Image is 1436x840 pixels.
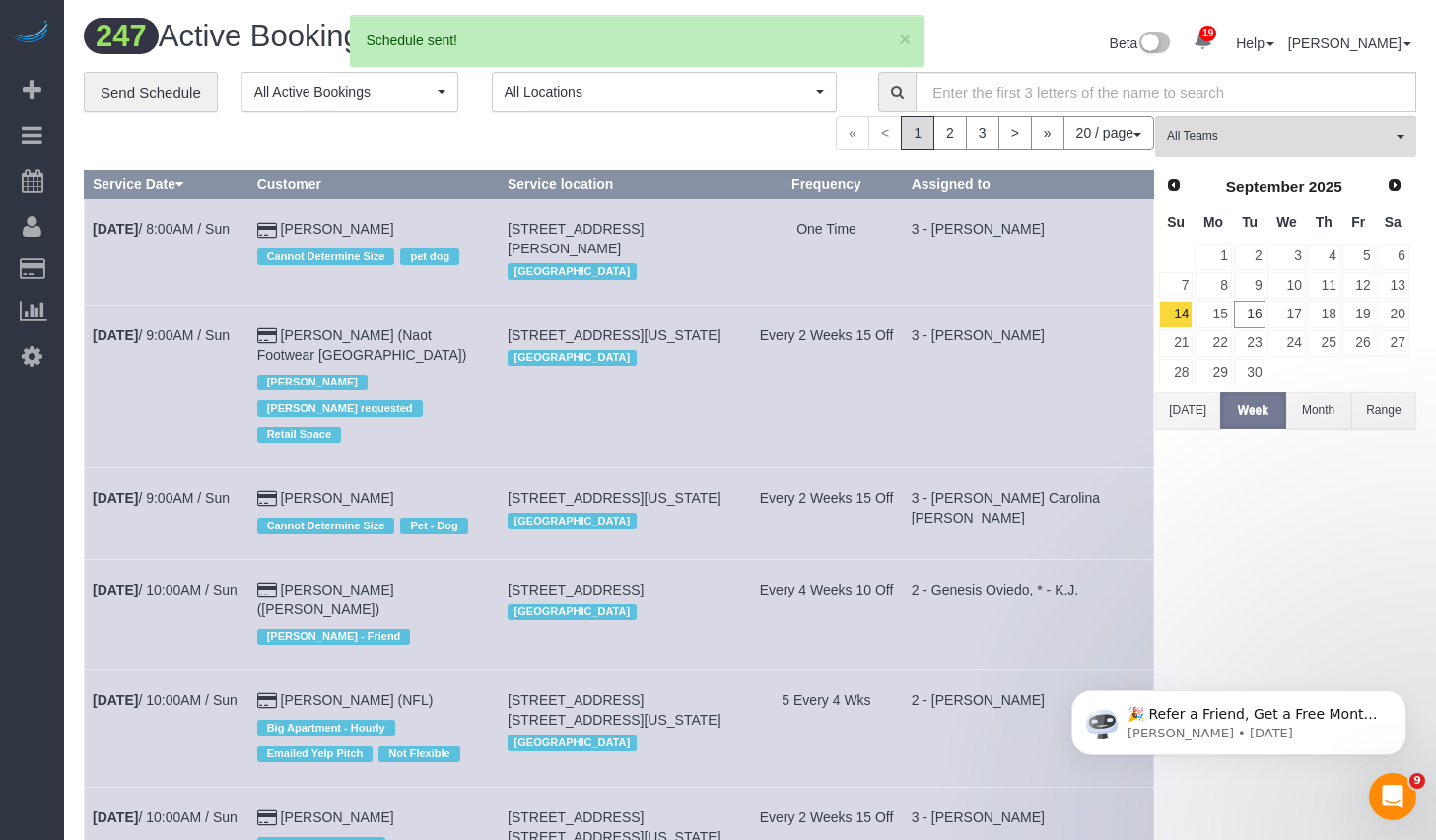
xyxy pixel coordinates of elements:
th: Service location [500,171,750,199]
a: Next [1381,173,1408,200]
span: Saturday [1385,214,1402,230]
a: 21 [1159,330,1193,357]
td: Schedule date [85,670,249,788]
nav: Pagination navigation [836,116,1154,150]
span: < [868,116,902,150]
a: 24 [1267,330,1305,357]
td: Schedule date [85,559,249,669]
span: [STREET_ADDRESS][US_STATE] [508,490,721,506]
td: Frequency [750,559,903,669]
a: [DATE]/ 10:00AM / Sun [93,692,238,708]
span: [STREET_ADDRESS][PERSON_NAME] [508,221,644,256]
button: 20 / page [1063,116,1154,150]
a: [DATE]/ 8:00AM / Sun [93,221,230,237]
ol: All Teams [1155,116,1416,147]
td: Frequency [750,199,903,305]
div: Schedule sent! [366,31,909,50]
a: 13 [1377,272,1409,299]
td: Service location [500,199,750,305]
i: Credit Card Payment [257,584,277,597]
span: All Locations [505,82,811,102]
a: 1 [1195,244,1231,270]
td: Customer [248,670,499,788]
b: [DATE] [93,327,138,343]
td: Schedule date [85,305,249,467]
th: Service Date [85,171,249,199]
span: September [1226,178,1305,195]
span: Big Apartment - Hourly [257,720,395,735]
a: 12 [1342,272,1375,299]
span: pet dog [400,248,459,264]
a: 17 [1267,301,1305,327]
td: Customer [248,199,499,305]
img: Automaid Logo [12,20,51,47]
a: 19 [1184,20,1222,63]
span: Cannot Determine Size [257,518,395,533]
span: 247 [84,18,159,54]
span: Not Flexible [378,746,459,762]
a: [PERSON_NAME] [1288,35,1411,51]
button: All Locations [492,72,837,112]
a: 15 [1195,301,1231,327]
td: Assigned to [903,670,1153,788]
a: 6 [1377,244,1409,270]
div: Location [508,508,741,533]
span: [STREET_ADDRESS] [STREET_ADDRESS][US_STATE] [508,692,721,728]
div: Location [508,599,741,625]
span: Pet - Dog [400,518,467,533]
span: Thursday [1316,214,1333,230]
a: [DATE]/ 10:00AM / Sun [93,809,238,825]
button: [DATE] [1155,392,1220,429]
td: Customer [248,305,499,467]
a: [PERSON_NAME] [281,221,394,237]
span: [GEOGRAPHIC_DATA] [508,513,637,528]
a: 7 [1159,272,1193,299]
i: Credit Card Payment [257,224,277,238]
span: Sunday [1167,214,1185,230]
span: [PERSON_NAME] - Friend [257,629,411,645]
a: 5 [1342,244,1375,270]
span: Friday [1351,214,1365,230]
a: 11 [1308,272,1340,299]
a: 4 [1308,244,1340,270]
i: Credit Card Payment [257,694,277,708]
b: [DATE] [93,582,138,597]
a: 23 [1234,330,1266,357]
a: [PERSON_NAME] ([PERSON_NAME]) [257,582,394,617]
i: Credit Card Payment [257,492,277,506]
a: Send Schedule [84,72,218,113]
td: Assigned to [903,199,1153,305]
td: Service location [500,559,750,669]
div: Location [508,730,741,755]
span: [PERSON_NAME] requested [257,400,423,416]
a: 27 [1377,330,1409,357]
td: Assigned to [903,559,1153,669]
th: Assigned to [903,171,1153,199]
th: Frequency [750,171,903,199]
button: Month [1286,392,1351,429]
span: Next [1387,177,1402,193]
iframe: Intercom live chat [1369,773,1416,820]
a: 3 [1267,244,1305,270]
span: [STREET_ADDRESS] [508,582,644,597]
a: 10 [1267,272,1305,299]
th: Customer [248,171,499,199]
a: [PERSON_NAME] [281,490,394,506]
span: 2025 [1309,178,1342,195]
b: [DATE] [93,692,138,708]
button: All Teams [1155,116,1416,157]
td: Assigned to [903,468,1153,559]
span: Retail Space [257,427,341,443]
a: 9 [1234,272,1266,299]
span: All Active Bookings [254,82,433,102]
td: Service location [500,305,750,467]
span: [GEOGRAPHIC_DATA] [508,735,637,750]
a: 22 [1195,330,1231,357]
h1: Active Bookings [84,20,735,53]
span: [STREET_ADDRESS][US_STATE] [508,327,721,343]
